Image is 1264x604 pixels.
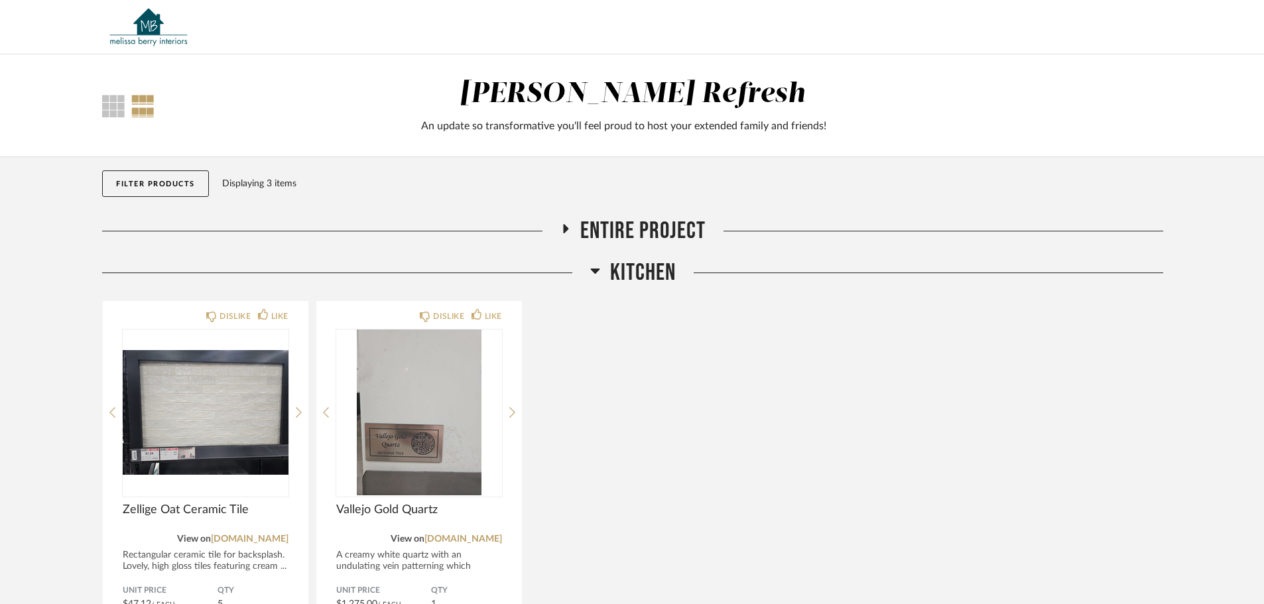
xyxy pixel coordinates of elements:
div: LIKE [485,310,502,323]
div: DISLIKE [433,310,464,323]
img: a740545d-e537-499c-91cb-08c909f50bd0.svg [102,1,195,54]
img: undefined [123,330,288,495]
div: Rectangular ceramic tile for backsplash. Lovely, high gloss tiles featuring cream ... [123,550,288,572]
span: Vallejo Gold Quartz [336,503,502,517]
span: Entire Project [580,217,706,245]
span: Unit Price [123,585,218,596]
div: [PERSON_NAME] Refresh [460,80,805,108]
span: Kitchen [610,259,676,287]
a: [DOMAIN_NAME] [211,534,288,544]
span: View on [177,534,211,544]
div: DISLIKE [220,310,251,323]
span: QTY [431,585,502,596]
div: An update so transformative you'll feel proud to host your extended family and friends! [283,118,965,134]
img: undefined [336,330,502,495]
div: A creamy white quartz with an undulating vein patterning which varies... [336,550,502,583]
div: LIKE [271,310,288,323]
a: [DOMAIN_NAME] [424,534,502,544]
div: Displaying 3 items [222,176,1157,191]
span: Zellige Oat Ceramic Tile [123,503,288,517]
span: Unit Price [336,585,431,596]
span: QTY [218,585,288,596]
button: Filter Products [102,170,209,197]
span: View on [391,534,424,544]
